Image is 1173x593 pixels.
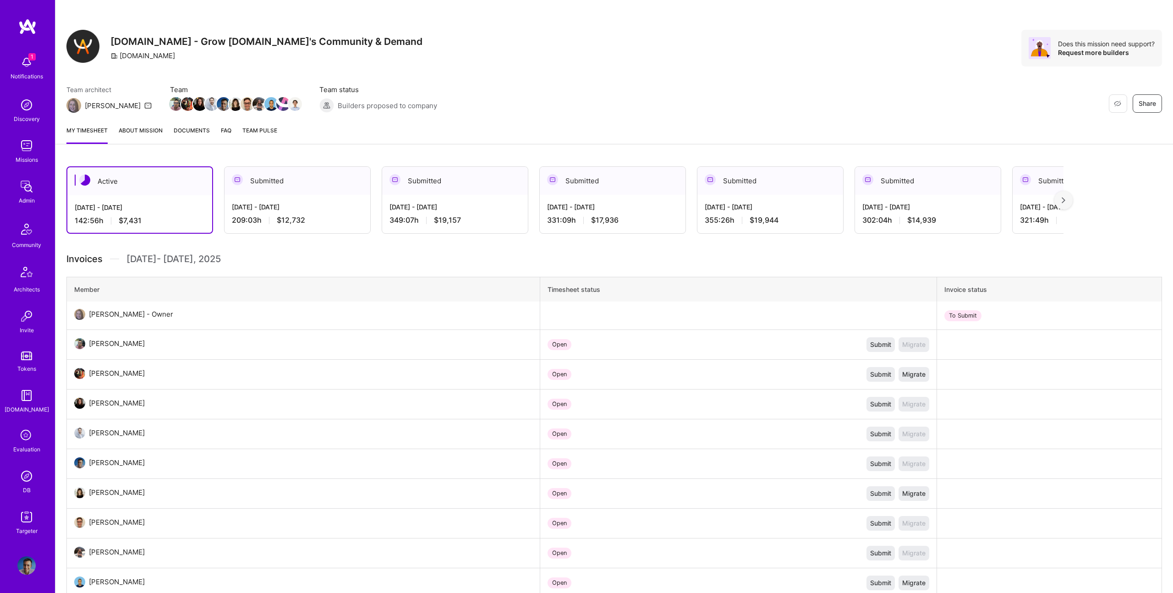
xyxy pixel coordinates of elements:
span: Submit [870,489,891,498]
span: Submit [870,370,891,379]
button: Migrate [899,367,929,382]
img: User Avatar [74,338,85,349]
img: Team Member Avatar [193,97,207,111]
div: [PERSON_NAME] [89,577,145,588]
img: teamwork [17,137,36,155]
img: Invite [17,307,36,325]
div: Submitted [225,167,370,195]
img: Team Member Avatar [241,97,254,111]
a: Team Member Avatar [265,96,277,112]
div: Community [12,240,41,250]
button: Migrate [899,576,929,590]
img: Submitted [232,174,243,185]
div: 302:04 h [862,215,993,225]
h3: [DOMAIN_NAME] - Grow [DOMAIN_NAME]'s Community & Demand [110,36,422,47]
span: Migrate [902,489,926,498]
div: [PERSON_NAME] [89,368,145,379]
span: Submit [870,578,891,588]
div: Open [548,399,571,410]
span: Share [1139,99,1156,108]
span: Team Pulse [242,127,277,134]
img: Builders proposed to company [319,98,334,113]
img: Team Member Avatar [217,97,230,111]
img: Company Logo [66,30,99,63]
div: [PERSON_NAME] [89,428,145,439]
a: Team Member Avatar [241,96,253,112]
div: Open [548,339,571,350]
span: Team status [319,85,437,94]
div: [PERSON_NAME] [89,547,145,558]
button: Submit [866,576,895,590]
img: Submitted [389,174,400,185]
a: Team Member Avatar [206,96,218,112]
img: Team Member Avatar [169,97,183,111]
span: $17,936 [591,215,619,225]
div: Submitted [540,167,685,195]
button: Submit [866,367,895,382]
div: Open [548,428,571,439]
img: User Avatar [74,547,85,558]
button: Submit [866,337,895,352]
a: My timesheet [66,126,108,144]
div: Active [67,167,212,195]
div: [DATE] - [DATE] [547,202,678,212]
div: Open [548,369,571,380]
a: Team Member Avatar [182,96,194,112]
img: Team Member Avatar [229,97,242,111]
div: Submitted [1013,167,1158,195]
div: Open [548,458,571,469]
span: Builders proposed to company [338,101,437,110]
span: Submit [870,519,891,528]
span: Submit [870,429,891,439]
span: Submit [870,459,891,468]
div: [DATE] - [DATE] [705,202,836,212]
button: Submit [866,427,895,441]
div: [PERSON_NAME] [89,487,145,498]
img: User Avatar [74,309,85,320]
span: $12,732 [277,215,305,225]
span: $19,944 [750,215,778,225]
a: Team Member Avatar [289,96,301,112]
img: right [1062,197,1065,203]
div: 142:56 h [75,216,205,225]
img: Team Architect [66,98,81,113]
div: [PERSON_NAME] [89,338,145,349]
img: Team Member Avatar [264,97,278,111]
a: Documents [174,126,210,144]
img: Team Member Avatar [205,97,219,111]
div: Missions [16,155,38,165]
div: [DATE] - [DATE] [232,202,363,212]
span: Documents [174,126,210,135]
span: Submit [870,400,891,409]
img: discovery [17,96,36,114]
img: Team Member Avatar [181,97,195,111]
div: Admin [19,196,35,205]
button: Submit [866,486,895,501]
img: User Avatar [74,398,85,409]
span: $14,939 [907,215,936,225]
span: [DATE] - [DATE] , 2025 [126,252,221,266]
button: Submit [866,516,895,531]
img: Skill Targeter [17,508,36,526]
div: Open [548,577,571,588]
span: $19,157 [434,215,461,225]
a: Team Pulse [242,126,277,144]
div: Submitted [855,167,1001,195]
div: [PERSON_NAME] [89,457,145,468]
div: 331:09 h [547,215,678,225]
img: Team Member Avatar [276,97,290,111]
div: [PERSON_NAME] [89,517,145,528]
div: Discovery [14,114,40,124]
span: Migrate [902,578,926,588]
img: Team Member Avatar [252,97,266,111]
img: User Avatar [74,368,85,379]
div: Submitted [697,167,843,195]
a: About Mission [119,126,163,144]
span: Submit [870,549,891,558]
div: 349:07 h [389,215,521,225]
div: Open [548,518,571,529]
span: Migrate [902,370,926,379]
div: [DATE] - [DATE] [862,202,993,212]
div: [PERSON_NAME] [89,398,145,409]
div: DB [23,485,31,495]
